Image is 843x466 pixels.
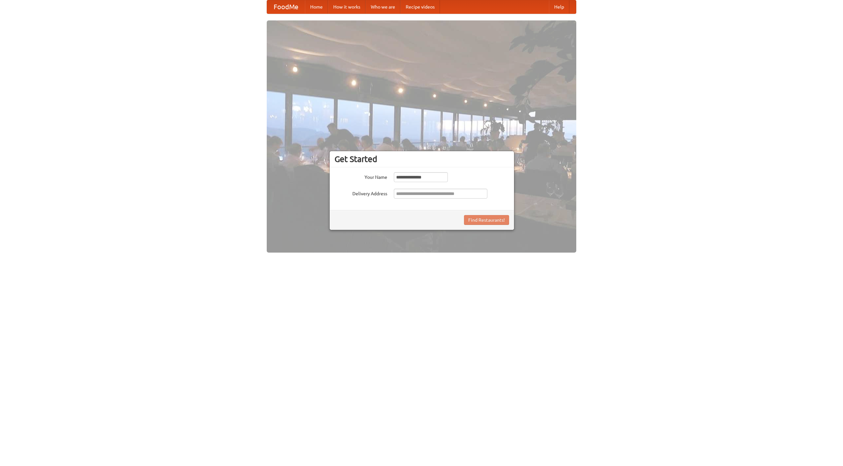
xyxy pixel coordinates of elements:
a: How it works [328,0,366,14]
button: Find Restaurants! [464,215,509,225]
a: FoodMe [267,0,305,14]
a: Help [549,0,569,14]
label: Your Name [335,172,387,180]
h3: Get Started [335,154,509,164]
a: Recipe videos [400,0,440,14]
label: Delivery Address [335,189,387,197]
a: Home [305,0,328,14]
a: Who we are [366,0,400,14]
